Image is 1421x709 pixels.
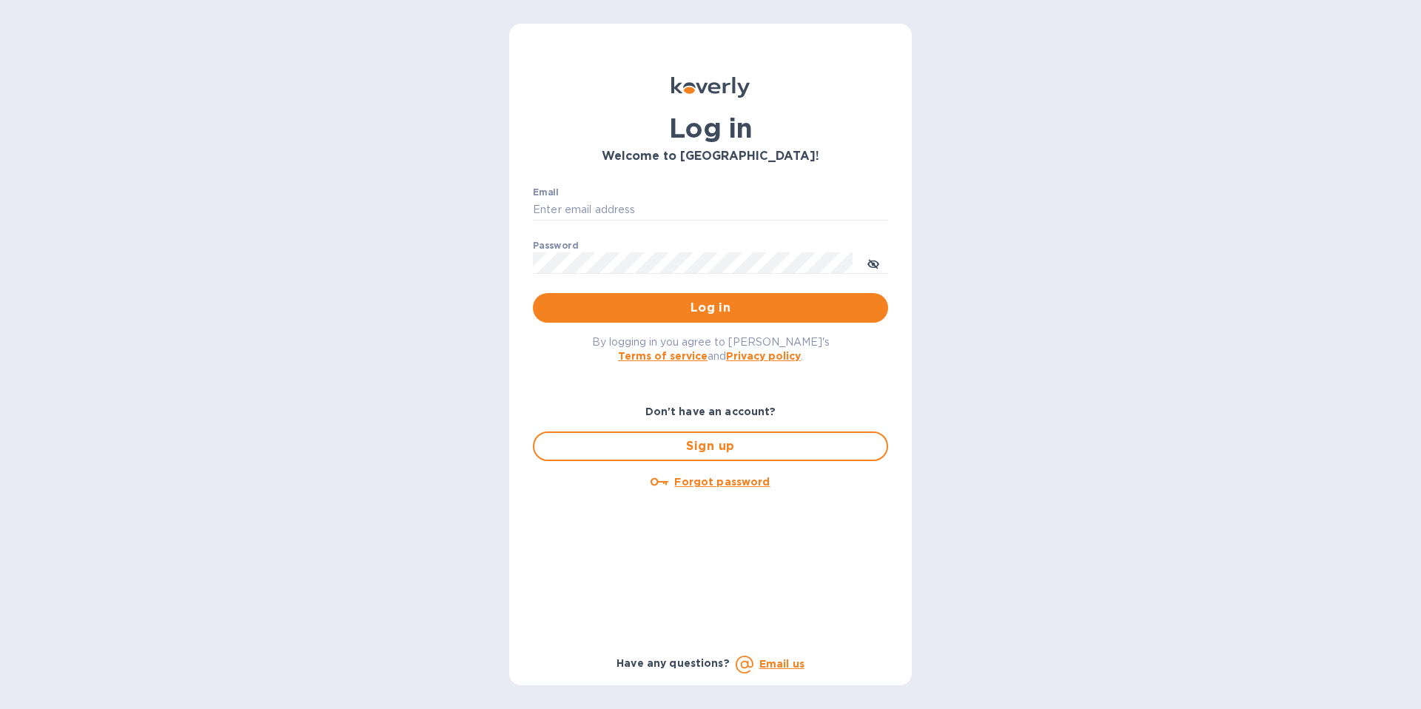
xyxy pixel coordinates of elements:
[533,241,578,250] label: Password
[617,657,730,669] b: Have any questions?
[545,299,876,317] span: Log in
[546,437,875,455] span: Sign up
[533,199,888,221] input: Enter email address
[759,658,804,670] a: Email us
[533,293,888,323] button: Log in
[645,406,776,417] b: Don't have an account?
[592,336,830,362] span: By logging in you agree to [PERSON_NAME]'s and .
[618,350,708,362] a: Terms of service
[671,77,750,98] img: Koverly
[533,112,888,144] h1: Log in
[533,431,888,461] button: Sign up
[533,188,559,197] label: Email
[859,248,888,278] button: toggle password visibility
[726,350,801,362] a: Privacy policy
[533,149,888,164] h3: Welcome to [GEOGRAPHIC_DATA]!
[674,476,770,488] u: Forgot password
